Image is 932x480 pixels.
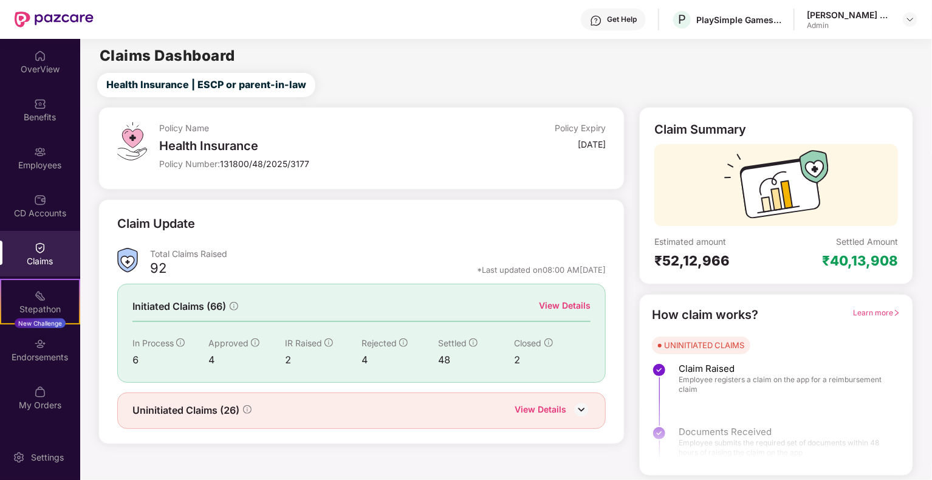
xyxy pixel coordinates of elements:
[100,49,235,63] h2: Claims Dashboard
[578,139,606,150] div: [DATE]
[905,15,915,24] img: svg+xml;base64,PHN2ZyBpZD0iRHJvcGRvd24tMzJ4MzIiIHhtbG5zPSJodHRwOi8vd3d3LnczLm9yZy8yMDAwL3N2ZyIgd2...
[117,248,138,273] img: ClaimsSummaryIcon
[853,308,900,317] span: Learn more
[159,139,457,153] div: Health Insurance
[15,318,66,328] div: New Challenge
[34,98,46,110] img: svg+xml;base64,PHN2ZyBpZD0iQmVuZWZpdHMiIHhtbG5zPSJodHRwOi8vd3d3LnczLm9yZy8yMDAwL3N2ZyIgd2lkdGg9Ij...
[1,303,79,315] div: Stepathon
[515,338,542,348] span: Closed
[208,352,285,368] div: 4
[590,15,602,27] img: svg+xml;base64,PHN2ZyBpZD0iSGVscC0zMngzMiIgeG1sbnM9Imh0dHA6Ly93d3cudzMub3JnLzIwMDAvc3ZnIiB3aWR0aD...
[159,158,457,170] div: Policy Number:
[539,299,591,312] div: View Details
[208,338,248,348] span: Approved
[361,352,438,368] div: 4
[230,302,238,310] span: info-circle
[285,352,361,368] div: 2
[515,352,591,368] div: 2
[220,159,309,169] span: 131800/48/2025/3177
[893,309,900,317] span: right
[13,451,25,464] img: svg+xml;base64,PHN2ZyBpZD0iU2V0dGluZy0yMHgyMCIgeG1sbnM9Imh0dHA6Ly93d3cudzMub3JnLzIwMDAvc3ZnIiB3aW...
[399,338,408,347] span: info-circle
[34,146,46,158] img: svg+xml;base64,PHN2ZyBpZD0iRW1wbG95ZWVzIiB4bWxucz0iaHR0cDovL3d3dy53My5vcmcvMjAwMC9zdmciIHdpZHRoPS...
[607,15,637,24] div: Get Help
[97,73,315,97] button: Health Insurance | ESCP or parent-in-law
[555,122,606,134] div: Policy Expiry
[807,9,892,21] div: [PERSON_NAME] K B
[251,338,259,347] span: info-circle
[34,50,46,62] img: svg+xml;base64,PHN2ZyBpZD0iSG9tZSIgeG1sbnM9Imh0dHA6Ly93d3cudzMub3JnLzIwMDAvc3ZnIiB3aWR0aD0iMjAiIG...
[696,14,781,26] div: PlaySimple Games Private Limited
[243,405,252,414] span: info-circle
[150,248,606,259] div: Total Claims Raised
[572,400,591,419] img: DownIcon
[544,338,553,347] span: info-circle
[361,338,397,348] span: Rejected
[34,194,46,206] img: svg+xml;base64,PHN2ZyBpZD0iQ0RfQWNjb3VudHMiIGRhdGEtbmFtZT0iQ0QgQWNjb3VudHMiIHhtbG5zPSJodHRwOi8vd3...
[477,264,606,275] div: *Last updated on 08:00 AM[DATE]
[664,339,744,351] div: UNINITIATED CLAIMS
[132,338,174,348] span: In Process
[27,451,67,464] div: Settings
[438,338,467,348] span: Settled
[679,375,888,394] span: Employee registers a claim on the app for a reimbursement claim
[822,252,898,269] div: ₹40,13,908
[654,236,776,247] div: Estimated amount
[654,122,746,137] div: Claim Summary
[34,290,46,302] img: svg+xml;base64,PHN2ZyB4bWxucz0iaHR0cDovL3d3dy53My5vcmcvMjAwMC9zdmciIHdpZHRoPSIyMSIgaGVpZ2h0PSIyMC...
[515,403,566,419] div: View Details
[652,363,666,377] img: svg+xml;base64,PHN2ZyBpZD0iU3RlcC1Eb25lLTMyeDMyIiB4bWxucz0iaHR0cDovL3d3dy53My5vcmcvMjAwMC9zdmciIH...
[438,352,515,368] div: 48
[15,12,94,27] img: New Pazcare Logo
[285,338,322,348] span: IR Raised
[159,122,457,134] div: Policy Name
[469,338,478,347] span: info-circle
[724,150,829,226] img: svg+xml;base64,PHN2ZyB3aWR0aD0iMTcyIiBoZWlnaHQ9IjExMyIgdmlld0JveD0iMCAwIDE3MiAxMTMiIGZpbGw9Im5vbm...
[678,12,686,27] span: P
[117,214,195,233] div: Claim Update
[176,338,185,347] span: info-circle
[150,259,166,280] div: 92
[34,386,46,398] img: svg+xml;base64,PHN2ZyBpZD0iTXlfT3JkZXJzIiBkYXRhLW5hbWU9Ik15IE9yZGVycyIgeG1sbnM9Imh0dHA6Ly93d3cudz...
[836,236,898,247] div: Settled Amount
[34,338,46,350] img: svg+xml;base64,PHN2ZyBpZD0iRW5kb3JzZW1lbnRzIiB4bWxucz0iaHR0cDovL3d3dy53My5vcmcvMjAwMC9zdmciIHdpZH...
[34,242,46,254] img: svg+xml;base64,PHN2ZyBpZD0iQ2xhaW0iIHhtbG5zPSJodHRwOi8vd3d3LnczLm9yZy8yMDAwL3N2ZyIgd2lkdGg9IjIwIi...
[652,306,758,324] div: How claim works?
[654,252,776,269] div: ₹52,12,966
[807,21,892,30] div: Admin
[132,403,239,418] span: Uninitiated Claims (26)
[679,363,888,375] span: Claim Raised
[106,77,306,92] span: Health Insurance | ESCP or parent-in-law
[132,299,226,314] span: Initiated Claims (66)
[132,352,209,368] div: 6
[117,122,147,160] img: svg+xml;base64,PHN2ZyB4bWxucz0iaHR0cDovL3d3dy53My5vcmcvMjAwMC9zdmciIHdpZHRoPSI0OS4zMiIgaGVpZ2h0PS...
[324,338,333,347] span: info-circle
